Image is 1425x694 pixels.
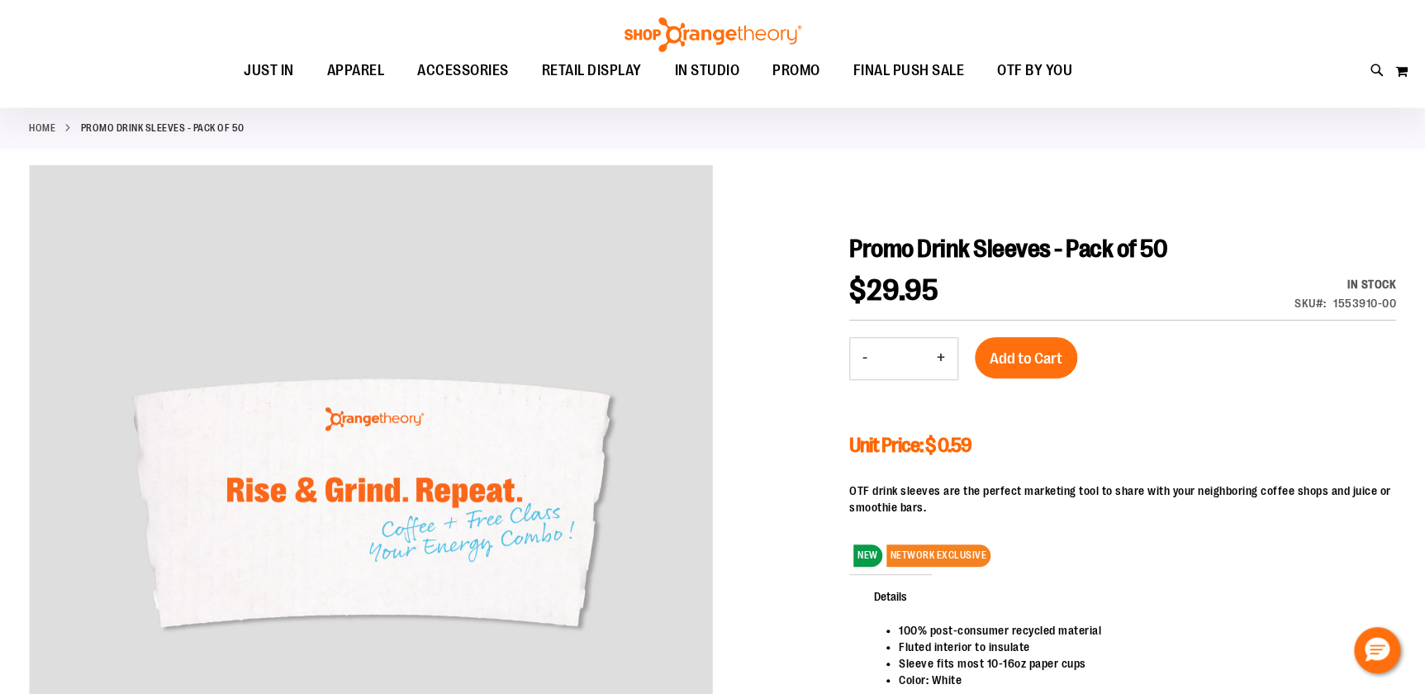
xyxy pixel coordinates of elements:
span: ACCESSORIES [417,52,509,89]
a: Home [29,121,55,135]
a: JUST IN [227,52,311,90]
span: JUST IN [244,52,294,89]
span: Promo Drink Sleeves - Pack of 50 [849,235,1167,263]
button: Decrease product quantity [850,338,880,379]
input: Product quantity [880,339,924,378]
span: IN STUDIO [675,52,740,89]
div: OTF drink sleeves are the perfect marketing tool to share with your neighboring coffee shops and ... [849,432,1396,516]
span: In stock [1347,278,1396,291]
button: Increase product quantity [924,338,957,379]
a: PROMO [756,52,837,90]
li: Color: White [899,672,1380,688]
li: 100% post-consumer recycled material [899,622,1380,639]
span: Add to Cart [990,349,1062,368]
span: NETWORK EXCLUSIVE [886,544,991,567]
span: OTF BY YOU [997,52,1072,89]
a: FINAL PUSH SALE [837,52,981,90]
span: NEW [853,544,882,567]
span: RETAIL DISPLAY [542,52,642,89]
a: APPAREL [311,52,401,90]
span: PROMO [772,52,820,89]
div: 1553910-00 [1333,295,1396,311]
span: FINAL PUSH SALE [853,52,965,89]
div: Availability [1294,276,1396,292]
a: OTF BY YOU [981,52,1089,90]
a: ACCESSORIES [401,52,525,89]
strong: SKU [1294,297,1327,310]
li: Fluted interior to insulate [899,639,1380,655]
button: Add to Cart [975,337,1077,378]
a: RETAIL DISPLAY [525,52,658,90]
button: Hello, have a question? Let’s chat. [1354,627,1400,673]
img: Shop Orangetheory [622,17,804,52]
span: Details [849,574,932,617]
li: Sleeve fits most 10-16oz paper cups [899,655,1380,672]
a: IN STUDIO [658,52,757,90]
span: APPAREL [327,52,385,89]
span: $29.95 [849,273,938,307]
span: Unit Price: $ 0.59 [849,434,971,457]
strong: Promo Drink Sleeves - Pack of 50 [81,121,245,135]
